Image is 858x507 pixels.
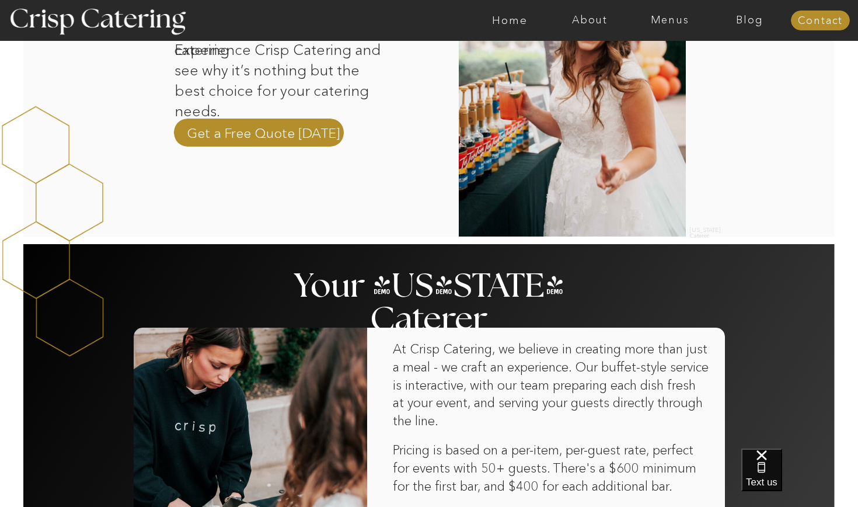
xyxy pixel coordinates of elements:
p: Pricing is based on a per-item, per-guest rate, perfect for events with 50+ guests. There's a $60... [393,442,709,496]
h2: Your [US_STATE] Caterer [291,270,567,293]
a: Home [470,15,550,26]
a: Blog [710,15,790,26]
p: At Crisp Catering, we believe in creating more than just a meal - we craft an experience. Our buf... [393,341,709,452]
a: Get a Free Quote [DATE] [187,124,340,141]
a: Contact [791,15,850,27]
h2: [US_STATE] Caterer [690,227,726,234]
iframe: podium webchat widget bubble [741,449,858,507]
a: Menus [630,15,710,26]
a: About [550,15,630,26]
p: done your way. Experience Crisp Catering and see why it’s nothing but the best choice for your ca... [175,19,388,93]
